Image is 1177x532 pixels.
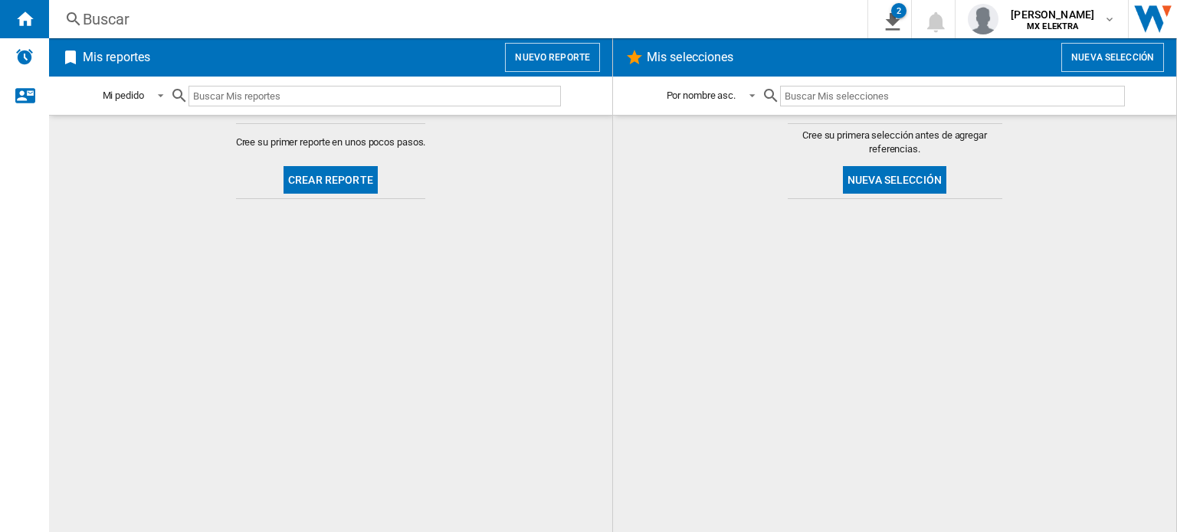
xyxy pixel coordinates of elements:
input: Buscar Mis reportes [189,86,561,106]
span: Cree su primera selección antes de agregar referencias. [788,129,1002,156]
button: Nueva selección [843,166,946,194]
div: Mi pedido [103,90,144,101]
h2: Mis selecciones [644,43,737,72]
button: Nueva selección [1061,43,1164,72]
div: Buscar [83,8,828,30]
button: Nuevo reporte [505,43,600,72]
input: Buscar Mis selecciones [780,86,1124,106]
img: alerts-logo.svg [15,47,34,66]
h2: Mis reportes [80,43,153,72]
div: 2 [891,3,907,18]
button: Crear reporte [284,166,378,194]
div: Por nombre asc. [667,90,736,101]
img: profile.jpg [968,4,998,34]
span: [PERSON_NAME] [1011,7,1094,22]
b: MX ELEKTRA [1027,21,1078,31]
span: Cree su primer reporte en unos pocos pasos. [236,135,426,149]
